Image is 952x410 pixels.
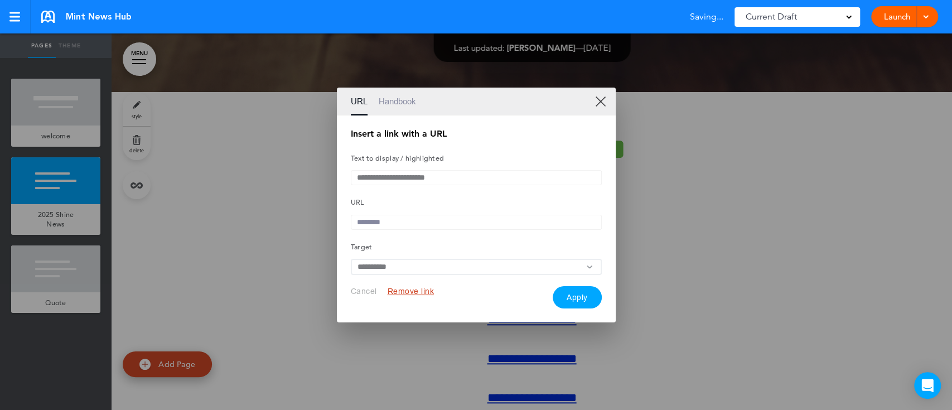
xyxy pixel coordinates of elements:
button: Remove link [388,286,434,297]
h5: URL [351,194,602,209]
h5: Target [351,238,602,254]
a: URL [351,88,368,115]
button: Cancel [351,286,377,297]
a: XX [595,96,606,107]
h5: Text to display / highlighted [351,149,602,165]
h1: Insert a link with a URL [351,129,602,138]
a: Handbook [379,88,416,115]
button: Apply [553,286,602,308]
div: Open Intercom Messenger [914,372,941,399]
